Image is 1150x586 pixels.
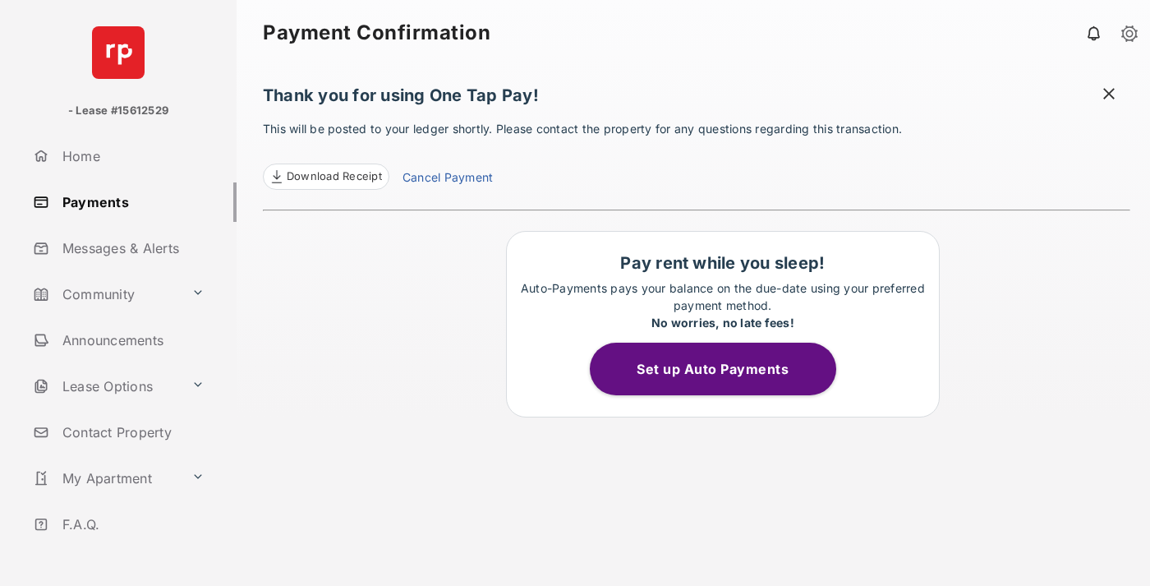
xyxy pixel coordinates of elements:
a: My Apartment [26,459,185,498]
img: svg+xml;base64,PHN2ZyB4bWxucz0iaHR0cDovL3d3dy53My5vcmcvMjAwMC9zdmciIHdpZHRoPSI2NCIgaGVpZ2h0PSI2NC... [92,26,145,79]
a: Download Receipt [263,164,389,190]
p: Auto-Payments pays your balance on the due-date using your preferred payment method. [515,279,931,331]
strong: Payment Confirmation [263,23,490,43]
a: Announcements [26,321,237,360]
h1: Thank you for using One Tap Pay! [263,85,1130,113]
p: - Lease #15612529 [68,103,168,119]
a: Messages & Alerts [26,228,237,268]
a: F.A.Q. [26,505,237,544]
h1: Pay rent while you sleep! [515,253,931,273]
a: Contact Property [26,413,237,452]
a: Home [26,136,237,176]
a: Community [26,275,185,314]
div: No worries, no late fees! [515,314,931,331]
a: Set up Auto Payments [590,361,856,377]
span: Download Receipt [287,168,382,185]
a: Payments [26,182,237,222]
a: Cancel Payment [402,168,493,190]
a: Lease Options [26,367,185,406]
p: This will be posted to your ledger shortly. Please contact the property for any questions regardi... [263,120,1130,190]
button: Set up Auto Payments [590,343,836,395]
